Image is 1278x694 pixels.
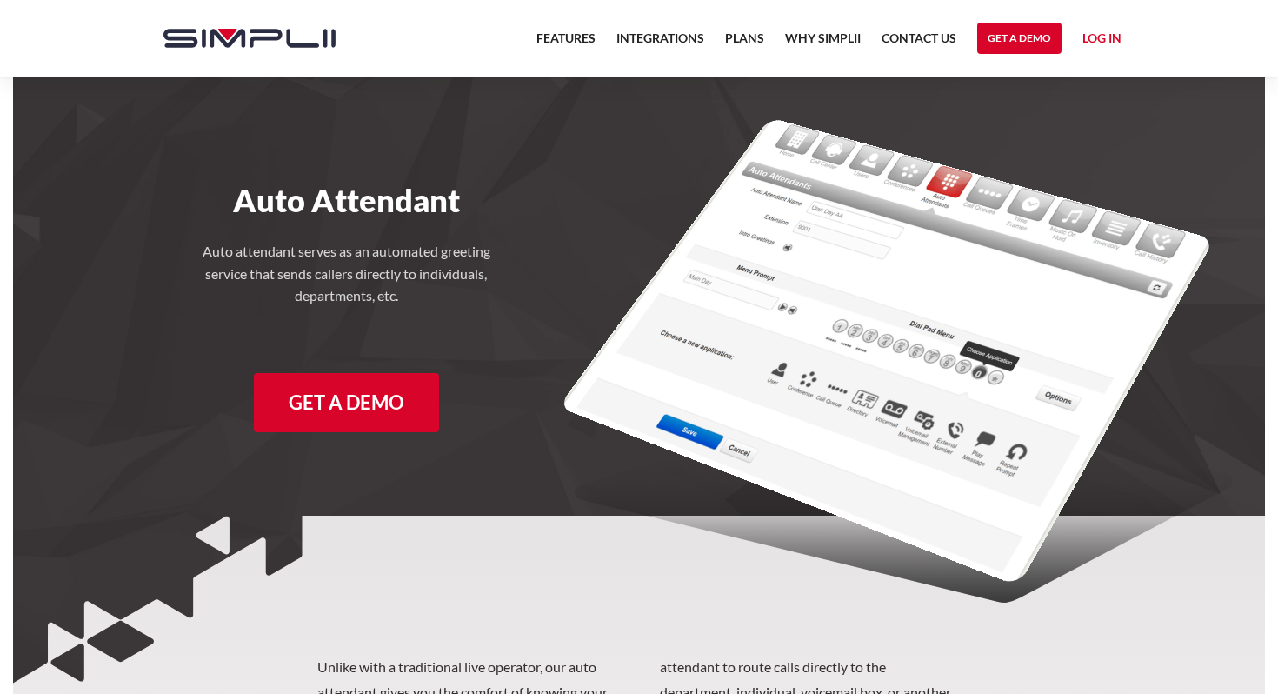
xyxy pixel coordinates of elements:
a: Get a Demo [254,373,439,432]
a: Get a Demo [977,23,1062,54]
h4: Auto attendant serves as an automated greeting service that sends callers directly to individuals... [190,240,503,307]
a: Plans [725,28,764,59]
a: Why Simplii [785,28,861,59]
a: Log in [1082,28,1122,54]
h1: Auto Attendant [146,181,547,219]
a: Integrations [616,28,704,59]
a: Contact US [882,28,956,59]
img: Simplii [163,29,336,48]
a: Features [536,28,596,59]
